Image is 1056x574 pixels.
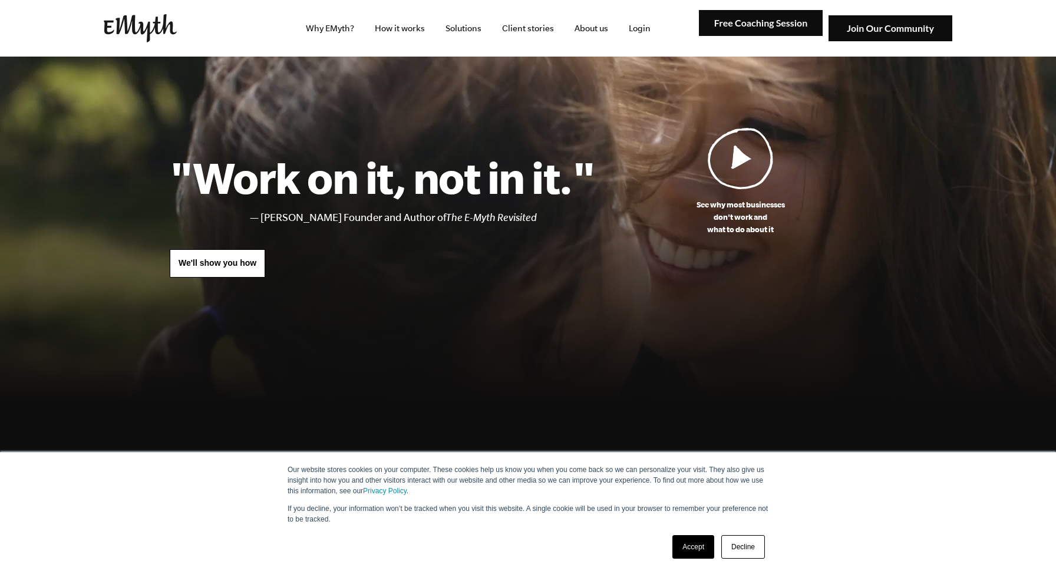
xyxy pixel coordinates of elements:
p: If you decline, your information won’t be tracked when you visit this website. A single cookie wi... [288,503,768,524]
li: [PERSON_NAME] Founder and Author of [260,209,595,226]
a: Privacy Policy [363,487,407,495]
a: See why most businessesdon't work andwhat to do about it [595,127,886,236]
span: We'll show you how [179,258,256,268]
iframe: Chat Widget [997,517,1056,574]
img: EMyth [104,14,177,42]
h1: "Work on it, not in it." [170,151,595,203]
img: Free Coaching Session [699,10,823,37]
i: The E-Myth Revisited [446,212,537,223]
a: Decline [721,535,765,559]
p: Our website stores cookies on your computer. These cookies help us know you when you come back so... [288,464,768,496]
a: We'll show you how [170,249,265,278]
a: Accept [672,535,714,559]
img: Play Video [708,127,774,189]
p: See why most businesses don't work and what to do about it [595,199,886,236]
img: Join Our Community [829,15,952,42]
